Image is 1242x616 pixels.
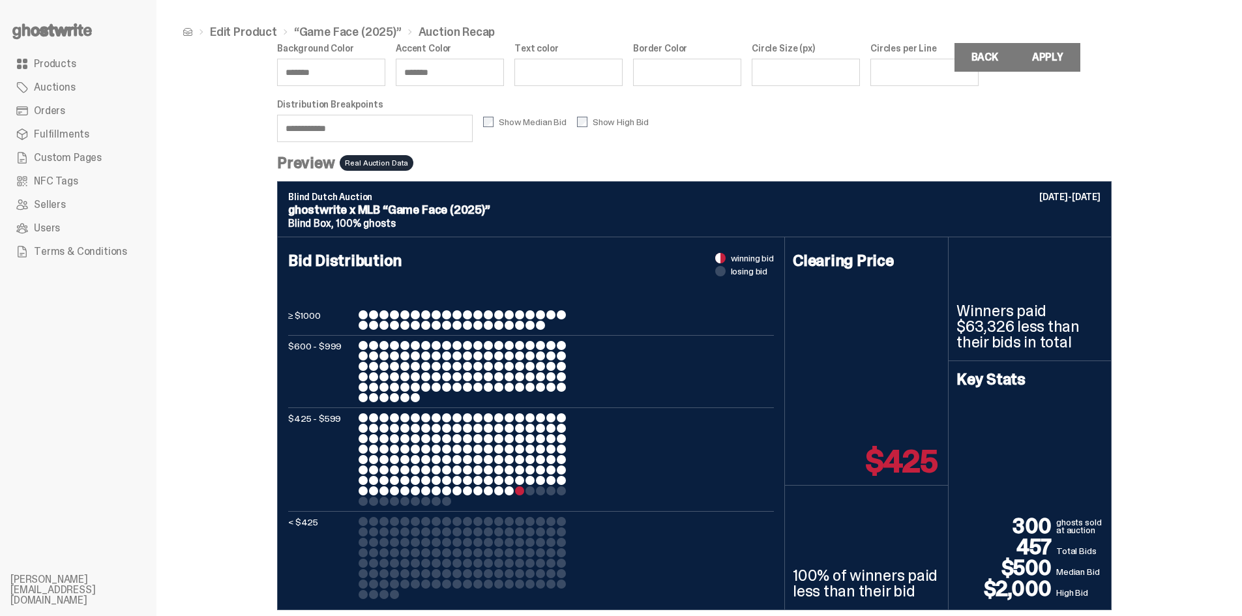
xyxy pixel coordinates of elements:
[577,117,587,127] input: Show High Bid
[336,216,395,230] span: 100% ghosts
[34,176,78,186] span: NFC Tags
[210,26,277,38] a: Edit Product
[793,253,940,269] h4: Clearing Price
[10,193,146,216] a: Sellers
[483,117,494,127] input: Show Median Bid
[1056,518,1103,536] p: ghosts sold at auction
[34,199,66,210] span: Sellers
[277,155,334,171] h4: Preview
[34,59,76,69] span: Products
[288,517,353,599] p: < $425
[956,516,1056,536] p: 300
[10,99,146,123] a: Orders
[1032,52,1063,63] div: Apply
[752,43,860,53] label: Circle Size (px)
[10,76,146,99] a: Auctions
[10,216,146,240] a: Users
[793,568,940,599] p: 100% of winners paid less than their bid
[10,169,146,193] a: NFC Tags
[956,578,1056,599] p: $2,000
[1056,565,1103,578] p: Median Bid
[10,52,146,76] a: Products
[1015,43,1080,72] button: Apply
[288,413,353,506] p: $425 - $599
[288,216,333,230] span: Blind Box,
[10,574,167,606] li: [PERSON_NAME][EMAIL_ADDRESS][DOMAIN_NAME]
[10,146,146,169] a: Custom Pages
[34,129,89,139] span: Fulfillments
[288,192,1101,201] p: Blind Dutch Auction
[277,43,385,53] label: Background Color
[396,43,504,53] label: Accent Color
[483,117,567,127] label: Show Median Bid
[288,204,1101,216] p: ghostwrite x MLB “Game Face (2025)”
[10,123,146,146] a: Fulfillments
[34,246,127,257] span: Terms & Conditions
[866,446,938,477] p: $425
[954,43,1015,72] a: Back
[402,26,495,38] li: Auction Recap
[34,106,65,116] span: Orders
[956,536,1056,557] p: 457
[34,223,60,233] span: Users
[34,153,102,163] span: Custom Pages
[514,43,623,53] label: Text color
[731,267,768,276] span: losing bid
[870,43,979,53] label: Circles per Line
[956,303,1103,350] p: Winners paid $63,326 less than their bids in total
[288,253,774,310] h4: Bid Distribution
[633,43,741,53] label: Border Color
[288,310,353,330] p: ≥ $1000
[956,557,1056,578] p: $500
[1056,586,1103,599] p: High Bid
[340,155,413,171] span: Real Auction Data
[1039,192,1101,201] p: [DATE]-[DATE]
[731,254,774,263] span: winning bid
[34,82,76,93] span: Auctions
[294,26,402,38] a: “Game Face (2025)”
[277,99,473,110] label: Distribution Breakpoints
[288,341,353,402] p: $600 - $999
[956,372,1103,387] h4: Key Stats
[1056,544,1103,557] p: Total Bids
[577,117,649,127] label: Show High Bid
[10,240,146,263] a: Terms & Conditions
